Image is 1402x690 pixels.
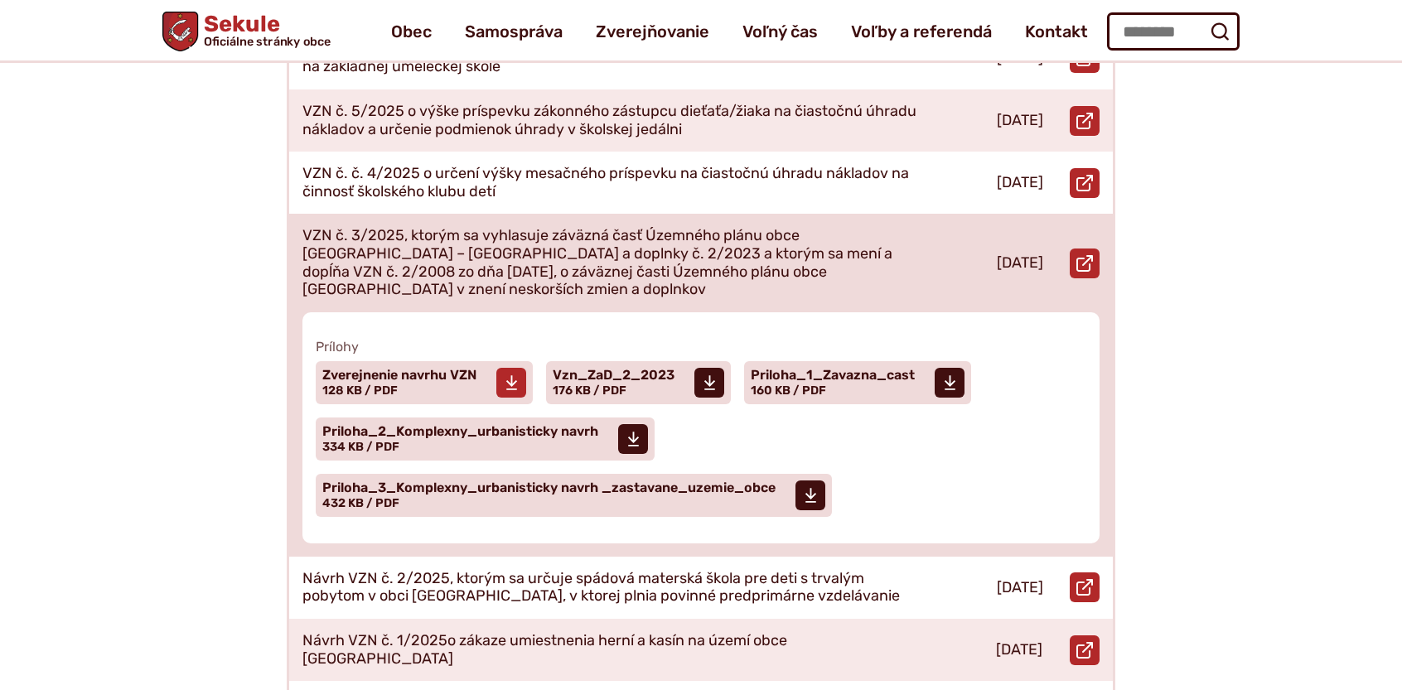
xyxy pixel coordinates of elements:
p: [DATE] [997,112,1043,130]
p: [DATE] [997,254,1043,273]
a: Zverejňovanie [596,8,709,55]
span: Priloha_2_Komplexny_urbanisticky navrh [322,425,598,438]
a: Priloha_1_Zavazna_cast 160 KB / PDF [744,361,971,404]
a: Vzn_ZaD_2_2023 176 KB / PDF [546,361,731,404]
span: Vzn_ZaD_2_2023 [553,369,674,382]
span: 334 KB / PDF [322,440,399,454]
span: Priloha_1_Zavazna_cast [751,369,915,382]
p: [DATE] [997,174,1043,192]
a: Voľby a referendá [851,8,992,55]
p: [DATE] [997,579,1043,597]
a: Obec [391,8,432,55]
span: Prílohy [316,339,1086,355]
span: 128 KB / PDF [322,384,398,398]
span: Oficiálne stránky obce [204,36,331,47]
a: Priloha_2_Komplexny_urbanisticky navrh 334 KB / PDF [316,417,655,461]
span: 176 KB / PDF [553,384,626,398]
p: VZN č. 5/2025 o výške príspevku zákonného zástupcu dieťaťa/žiaka na čiastočnú úhradu nákladov a u... [302,103,919,138]
p: Návrh VZN č. 1/2025o zákaze umiestnenia herní a kasín na území obce [GEOGRAPHIC_DATA] [302,632,918,668]
span: 432 KB / PDF [322,496,399,510]
span: Priloha_3_Komplexny_urbanisticky navrh _zastavane_uzemie_obce [322,481,776,495]
span: 160 KB / PDF [751,384,826,398]
p: VZN č. 3/2025, ktorým sa vyhlasuje záväzná časť Územného plánu obce [GEOGRAPHIC_DATA] – [GEOGRAPH... [302,227,919,298]
img: Prejsť na domovskú stránku [162,12,198,51]
a: Voľný čas [742,8,818,55]
p: Návrh VZN č. 2/2025, ktorým sa určuje spádová materská škola pre deti s trvalým pobytom v obci [G... [302,570,919,606]
p: VZN č. č. 4/2025 o určení výšky mesačného príspevku na čiastočnú úhradu nákladov na činnosť škols... [302,165,919,200]
a: Priloha_3_Komplexny_urbanisticky navrh _zastavane_uzemie_obce 432 KB / PDF [316,474,832,517]
a: Samospráva [465,8,563,55]
a: Logo Sekule, prejsť na domovskú stránku. [162,12,331,51]
p: [DATE] [996,641,1042,659]
a: Kontakt [1025,8,1088,55]
span: Sekule [198,13,331,48]
a: Zverejnenie navrhu VZN 128 KB / PDF [316,361,533,404]
span: Zverejnenie navrhu VZN [322,369,476,382]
